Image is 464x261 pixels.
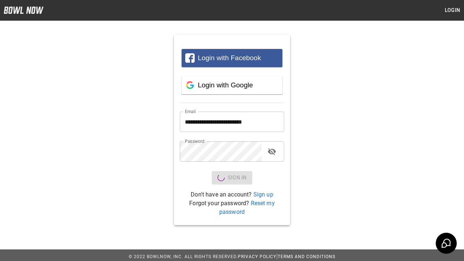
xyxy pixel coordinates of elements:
[441,4,464,17] button: Login
[278,254,335,259] a: Terms and Conditions
[182,49,282,67] button: Login with Facebook
[4,7,43,14] img: logo
[198,54,261,62] span: Login with Facebook
[182,76,282,94] button: Login with Google
[238,254,276,259] a: Privacy Policy
[265,144,279,159] button: toggle password visibility
[253,191,273,198] a: Sign up
[219,200,275,215] a: Reset my password
[198,81,253,89] span: Login with Google
[180,190,284,199] p: Don't have an account?
[180,199,284,216] p: Forgot your password?
[129,254,238,259] span: © 2022 BowlNow, Inc. All Rights Reserved.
